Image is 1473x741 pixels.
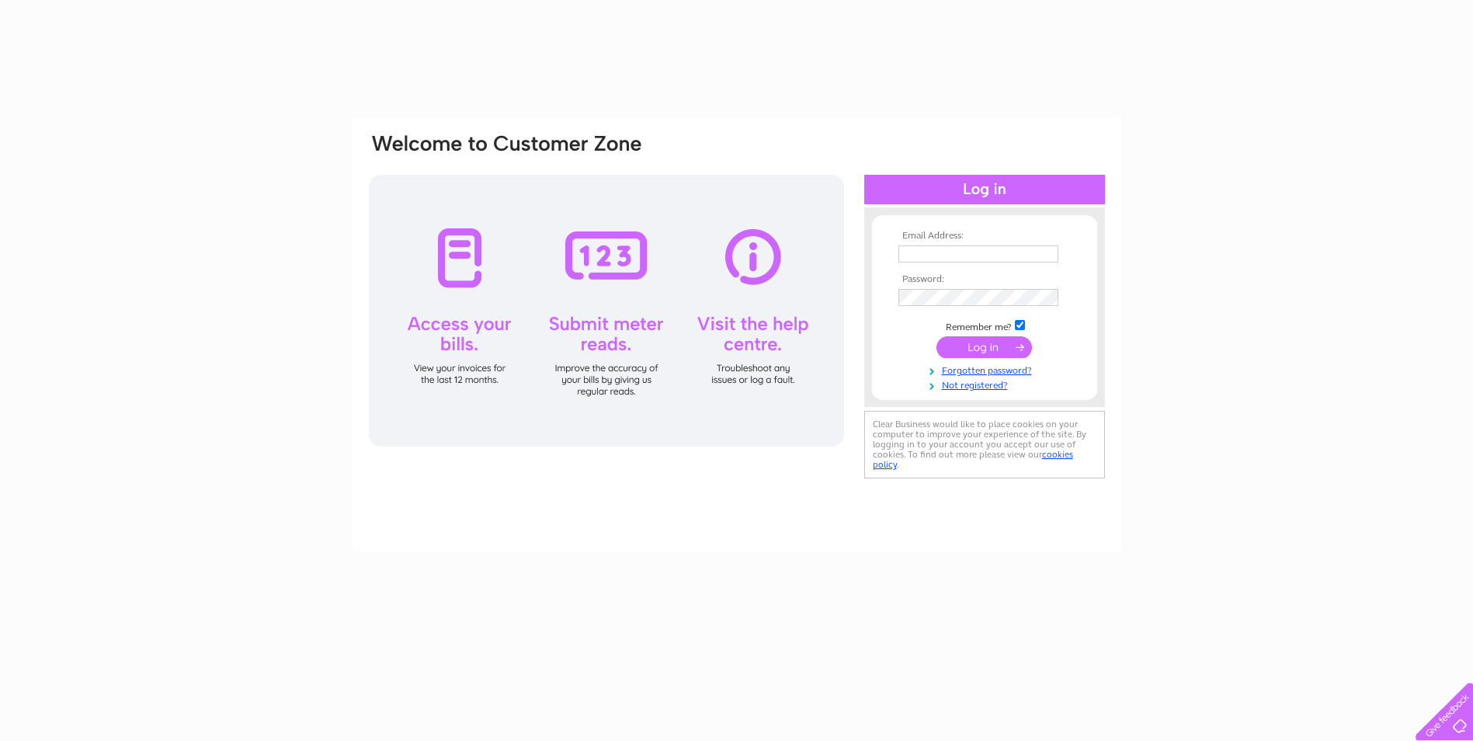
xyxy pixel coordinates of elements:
[864,411,1105,478] div: Clear Business would like to place cookies on your computer to improve your experience of the sit...
[895,231,1075,242] th: Email Address:
[873,449,1073,470] a: cookies policy
[898,377,1075,391] a: Not registered?
[895,318,1075,333] td: Remember me?
[936,336,1032,358] input: Submit
[898,362,1075,377] a: Forgotten password?
[895,274,1075,285] th: Password:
